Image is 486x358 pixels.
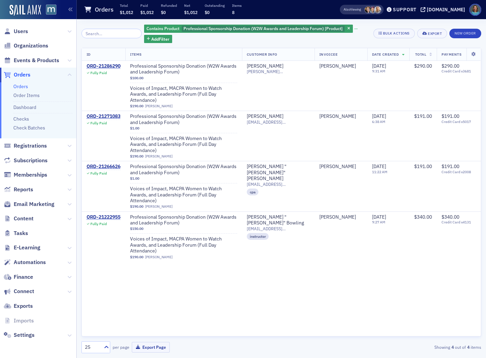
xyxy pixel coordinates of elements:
a: Registrations [4,142,47,150]
span: Imports [14,317,34,325]
p: Items [232,3,242,8]
div: Fully Paid [91,121,107,125]
span: Professional Sponsorship Donation (W2W Awards and Leadership Forum) [Product] [183,26,343,31]
a: [PERSON_NAME] [247,63,283,69]
a: New Order [449,30,481,36]
img: SailAMX [46,4,56,15]
span: Reports [14,186,33,193]
span: Credit Card x3681 [442,69,476,73]
span: Items [130,52,142,57]
a: Professional Sponsorship Donation (W2W Awards and Leadership Forum) [130,164,237,176]
a: Finance [4,273,33,281]
time: 6:38 AM [372,119,385,124]
label: per page [113,344,129,350]
a: ORD-21271083 [87,113,120,120]
div: Support [393,6,417,13]
span: $1.00 [130,126,139,130]
a: Dashboard [13,104,36,110]
time: 9:27 AM [372,220,385,224]
span: $190.00 [130,255,143,259]
a: Memberships [4,171,47,179]
span: [PERSON_NAME][EMAIL_ADDRESS][PERSON_NAME][DOMAIN_NAME] [247,69,310,74]
div: Bulk Actions [383,31,410,35]
span: Date Created [372,52,399,57]
span: $290.00 [442,63,459,69]
span: ID [87,52,91,57]
a: Voices of Impact, MACPA Women to Watch Awards, and Leadership Forum (Full Day Attendance) [130,236,237,254]
span: Stephanie Rutter [319,63,362,69]
span: Bo Fitzpatrick [319,164,362,170]
a: [PERSON_NAME] [319,113,356,120]
a: Content [4,215,34,222]
span: Professional Sponsorship Donation (W2W Awards and Leadership Forum) [130,113,237,125]
button: AddFilter [144,35,172,43]
div: instructor [247,233,269,240]
span: Total [415,52,426,57]
div: ORD-21222955 [87,214,120,220]
span: [DATE] [372,214,386,220]
a: ORD-21266626 [87,164,120,170]
span: 8 [232,10,234,15]
a: [PERSON_NAME] [145,204,172,209]
a: [PERSON_NAME] [145,104,172,108]
a: Order Items [13,92,40,98]
div: [PERSON_NAME] "[PERSON_NAME]" [PERSON_NAME] [247,164,310,182]
time: 11:22 AM [372,169,387,174]
a: Professional Sponsorship Donation (W2W Awards and Leadership Forum) [130,214,237,226]
a: Connect [4,288,34,295]
span: Content [14,215,34,222]
div: Fully Paid [91,171,107,176]
span: Organizations [14,42,48,50]
span: Credit Card x5017 [442,120,476,124]
span: [EMAIL_ADDRESS][DOMAIN_NAME] [247,120,310,125]
a: View Homepage [41,4,56,16]
strong: 4 [466,344,471,350]
input: Search… [81,29,142,38]
span: Subscriptions [14,157,48,164]
span: Emily Trott [374,6,381,13]
span: $1.00 [130,176,139,181]
span: $100.00 [130,76,143,80]
span: Michelle Brown [364,6,372,13]
span: $190.00 [130,104,143,108]
span: Voices of Impact, MACPA Women to Watch Awards, and Leadership Forum (Full Day Attendance) [130,186,237,204]
strong: 4 [450,344,455,350]
span: Events & Products [14,57,59,64]
a: [PERSON_NAME] [319,164,356,170]
span: Contains Product [146,26,179,31]
span: $340.00 [442,214,459,220]
div: Professional Sponsorship Donation (W2W Awards and Leadership Forum) [Product] [144,25,353,33]
span: Orders [14,71,30,79]
p: Net [184,3,197,8]
span: E-Learning [14,244,40,251]
span: Add Filter [151,36,169,42]
time: 9:31 AM [372,69,385,73]
span: Registrations [14,142,47,150]
span: $0 [205,10,209,15]
span: [EMAIL_ADDRESS][DOMAIN_NAME] [247,182,310,187]
a: Voices of Impact, MACPA Women to Watch Awards, and Leadership Forum (Full Day Attendance) [130,136,237,154]
p: Total [120,3,133,8]
p: Refunded [161,3,177,8]
h1: Orders [95,5,114,14]
a: ORD-21286290 [87,63,120,69]
span: $191.00 [414,113,432,119]
span: [DATE] [372,163,386,169]
span: $290.00 [414,63,432,69]
img: SailAMX [10,5,41,16]
span: Finance [14,273,33,281]
a: Imports [4,317,34,325]
span: $191.00 [442,113,459,119]
a: Tasks [4,230,28,237]
div: [PERSON_NAME] [247,113,283,120]
a: Voices of Impact, MACPA Women to Watch Awards, and Leadership Forum (Full Day Attendance) [130,85,237,104]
